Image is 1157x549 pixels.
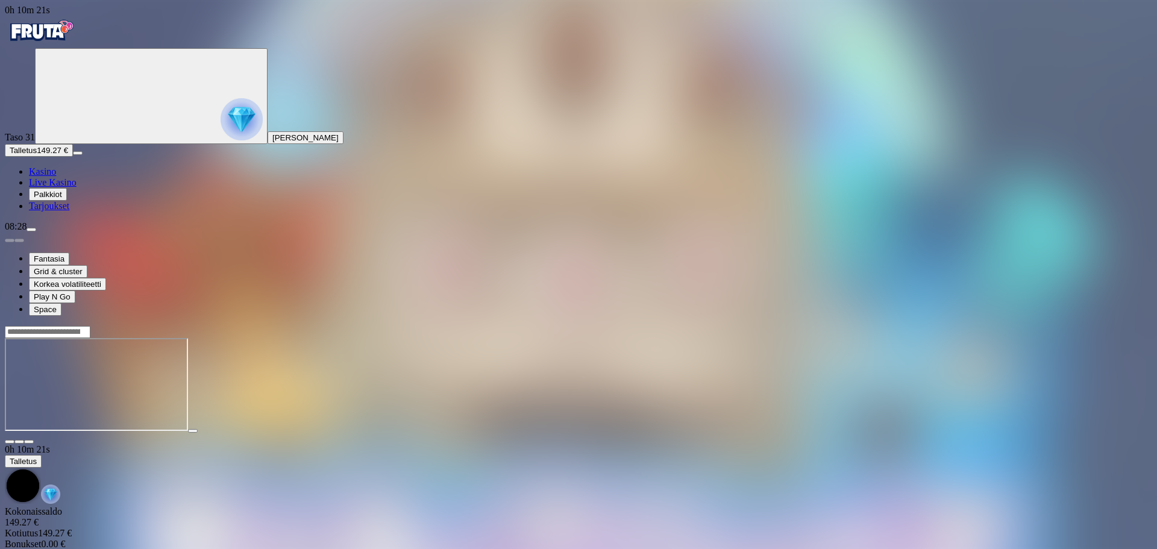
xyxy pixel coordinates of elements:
button: reward progress [35,48,268,144]
div: Game menu [5,444,1152,506]
button: prev slide [5,239,14,242]
span: Fantasia [34,254,64,263]
button: Space [29,303,61,316]
span: Talletus [10,457,37,466]
button: chevron-down icon [14,440,24,444]
span: Tarjoukset [29,201,69,211]
input: Search [5,326,90,338]
img: reward-icon [41,485,60,504]
button: next slide [14,239,24,242]
img: reward progress [221,98,263,140]
button: Play N Go [29,290,75,303]
button: Fantasia [29,253,69,265]
span: [PERSON_NAME] [272,133,339,142]
span: Taso 31 [5,132,35,142]
button: menu [73,151,83,155]
span: 149.27 € [37,146,68,155]
a: Fruta [5,37,77,48]
button: [PERSON_NAME] [268,131,343,144]
button: Talletus [5,455,42,468]
div: 149.27 € [5,528,1152,539]
span: Korkea volatiliteetti [34,280,101,289]
span: 08:28 [5,221,27,231]
span: user session time [5,444,50,454]
span: Bonukset [5,539,41,549]
img: Fruta [5,16,77,46]
button: menu [27,228,36,231]
button: play icon [188,429,198,433]
span: Kasino [29,166,56,177]
button: Grid & cluster [29,265,87,278]
span: Palkkiot [34,190,62,199]
button: reward iconPalkkiot [29,188,67,201]
span: Talletus [10,146,37,155]
span: Space [34,305,57,314]
iframe: Reactoonz [5,338,188,431]
span: user session time [5,5,50,15]
button: close icon [5,440,14,444]
div: 149.27 € [5,517,1152,528]
button: fullscreen icon [24,440,34,444]
div: Kokonaissaldo [5,506,1152,528]
span: Kotiutus [5,528,38,538]
nav: Primary [5,16,1152,212]
a: diamond iconKasino [29,166,56,177]
button: Talletusplus icon149.27 € [5,144,73,157]
a: poker-chip iconLive Kasino [29,177,77,187]
span: Live Kasino [29,177,77,187]
a: gift-inverted iconTarjoukset [29,201,69,211]
button: Korkea volatiliteetti [29,278,106,290]
span: Grid & cluster [34,267,83,276]
span: Play N Go [34,292,71,301]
